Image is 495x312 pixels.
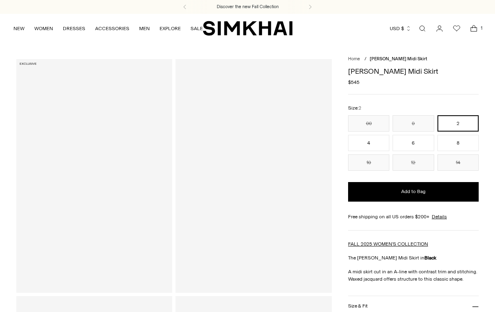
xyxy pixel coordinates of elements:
[364,56,366,63] div: /
[191,20,203,37] a: SALE
[359,105,361,111] span: 2
[95,20,129,37] a: ACCESSORIES
[348,135,389,151] button: 4
[348,303,368,309] h3: Size & Fit
[348,104,361,112] label: Size:
[348,56,360,62] a: Home
[16,59,172,293] a: Vionna Jacquard Midi Skirt
[437,115,479,132] button: 2
[466,20,482,37] a: Open cart modal
[393,154,434,171] button: 12
[348,213,479,220] div: Free shipping on all US orders $200+
[348,241,428,247] a: FALL 2025 WOMEN'S COLLECTION
[217,4,279,10] a: Discover the new Fall Collection
[437,154,479,171] button: 14
[348,115,389,132] button: 00
[348,68,479,75] h1: [PERSON_NAME] Midi Skirt
[448,20,465,37] a: Wishlist
[139,20,150,37] a: MEN
[348,56,479,63] nav: breadcrumbs
[393,115,434,132] button: 0
[431,20,448,37] a: Go to the account page
[63,20,85,37] a: DRESSES
[175,59,331,293] a: Vionna Jacquard Midi Skirt
[348,154,389,171] button: 10
[203,20,293,36] a: SIMKHAI
[437,135,479,151] button: 8
[160,20,181,37] a: EXPLORE
[370,56,427,62] span: [PERSON_NAME] Midi Skirt
[432,213,447,220] a: Details
[401,188,426,195] span: Add to Bag
[348,182,479,202] button: Add to Bag
[348,79,360,86] span: $545
[348,268,479,283] p: A midi skirt cut in an A-line with contrast trim and stitching. Waxed jacquard offers structure t...
[478,24,485,32] span: 1
[34,20,53,37] a: WOMEN
[414,20,431,37] a: Open search modal
[13,20,24,37] a: NEW
[393,135,434,151] button: 6
[390,20,411,37] button: USD $
[424,255,436,261] strong: Black
[348,254,479,261] p: The [PERSON_NAME] Midi Skirt in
